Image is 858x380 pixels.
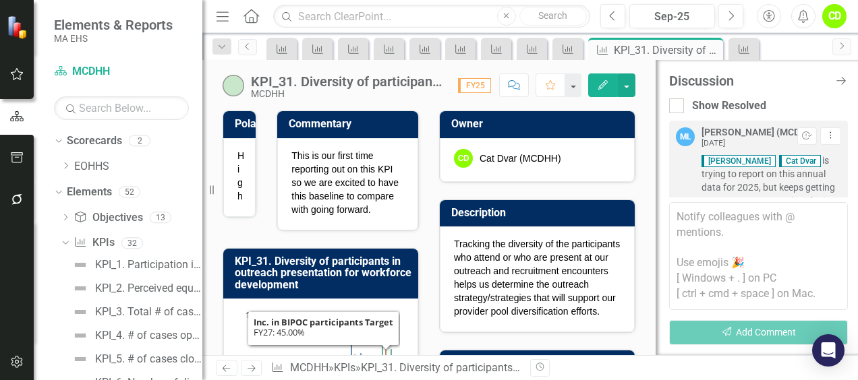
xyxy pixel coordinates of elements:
[69,278,202,299] a: KPI_2. Perceived equity of services measured through community forums/survey
[291,149,404,216] p: This is our first time reporting out on this KPI so we are excited to have this baseline to compa...
[95,259,202,271] div: KPI_1. Participation in Communication Access, Training and Technology Services ([PERSON_NAME]) tr...
[296,349,387,377] g: Inc. in BIPOC participants Target, bar series 6 of 12 with 7 bars.
[382,331,384,377] path: FY27, 75. Increase in Participants Under 40 Target.
[296,349,392,377] g: Inc. in identities other than heterosexual Target, bar series 12 of 12 with 7 bars.
[69,254,202,276] a: KPI_1. Participation in Communication Access, Training and Technology Services ([PERSON_NAME]) tr...
[702,127,817,137] div: [PERSON_NAME] (MCDHH)
[270,360,520,376] div: » »
[69,325,202,346] a: KPI_4. # of cases opened during the quarter
[74,159,202,175] a: EOHHS
[454,149,473,168] div: CD
[95,353,202,365] div: KPI_5. # of cases closed during the quarter
[289,118,411,130] h3: Commentary
[54,96,189,120] input: Search Below...
[72,327,88,344] img: Not Defined
[67,133,122,149] a: Scorecards
[74,235,114,251] a: KPIs
[454,237,621,318] p: Tracking the diversity of the participants who attend or who are present at our outreach and recr...
[72,257,88,273] img: Not Defined
[119,186,140,197] div: 52
[7,15,30,39] img: ClearPoint Strategy
[67,185,112,200] a: Elements
[351,319,353,377] path: FY25, 95.38. Increase in Participants Under 40 Actual.
[223,75,244,96] img: On-track
[391,349,393,377] path: FY27, 45. Inc. in identities other than heterosexual Target.
[251,89,445,99] div: MCDHH
[296,331,383,377] g: Increase in Participants Under 40 Target, bar series 2 of 12 with 7 bars.
[676,127,695,146] div: ML
[72,351,88,367] img: Not Defined
[237,150,244,201] span: High
[702,154,841,234] span: is trying to report on this annual data for 2025, but keeps getting an error message saying she i...
[458,78,491,93] span: FY25
[95,282,202,294] div: KPI_2. Perceived equity of services measured through community forums/survey
[273,5,590,28] input: Search ClearPoint...
[519,7,587,26] button: Search
[692,98,766,114] div: Show Resolved
[360,353,362,377] path: FY25, 38.47. Inc. in identities other than heterosexual Actual.
[150,212,171,223] div: 13
[95,306,202,318] div: KPI_3. Total # of cases open in case management department
[235,255,411,291] h3: KPI_31. Diversity of participants in outreach presentation for workforce development
[351,346,353,377] path: FY25, 50. Increase in Participants Under 40 Target.
[361,361,761,374] div: KPI_31. Diversity of participants in outreach presentation for workforce development
[69,348,202,370] a: KPI_5. # of cases closed during the quarter
[451,207,628,219] h3: Description
[451,118,628,130] h3: Owner
[634,9,710,25] div: Sep-25
[72,304,88,320] img: Not Defined
[290,361,328,374] a: MCDHH
[74,210,142,226] a: Objectives
[385,349,387,377] path: FY27, 45. Inc. in BIPOC participants Target.
[235,118,272,130] h3: Polarity
[614,42,720,59] div: KPI_31. Diversity of participants in outreach presentation for workforce development
[669,320,848,345] button: Add Comment
[334,361,355,374] a: KPIs
[629,4,715,28] button: Sep-25
[72,280,88,296] img: Not Defined
[54,33,173,44] small: MA EHS
[779,155,821,167] span: Cat Dvar
[251,74,445,89] div: KPI_31. Diversity of participants in outreach presentation for workforce development
[69,301,202,323] a: KPI_3. Total # of cases open in case management department
[354,354,356,377] path: FY25, 36.92. Inc. in BIPOC participants Actual.
[480,152,561,165] div: Cat Dvar (MCDHH)
[129,135,150,147] div: 2
[54,17,173,33] span: Elements & Reports
[121,237,143,249] div: 32
[669,73,828,88] div: Discussion
[702,138,725,148] small: [DATE]
[812,334,845,367] div: Open Intercom Messenger
[702,155,776,167] span: [PERSON_NAME]
[54,64,189,80] a: MCDHH
[538,10,567,21] span: Search
[822,4,847,28] button: CD
[246,309,279,321] text: 100.00%
[95,329,202,342] div: KPI_4. # of cases opened during the quarter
